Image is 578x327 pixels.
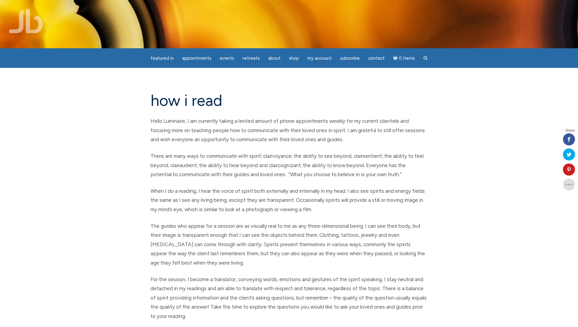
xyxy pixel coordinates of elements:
span: Shares [565,129,575,132]
i: Cart [393,56,399,61]
span: Events [220,56,234,61]
a: Contact [365,52,388,64]
span: Contact [368,56,385,61]
p: The guides who appear for a session are as visually real to me as any three-dimensional being. I ... [151,221,427,268]
h1: how i read [151,92,427,109]
a: About [265,52,284,64]
a: Retreats [239,52,263,64]
span: Appointments [182,56,211,61]
img: Jamie Butler. The Everyday Medium [9,9,43,33]
span: 0 items [399,56,415,61]
a: Shop [285,52,303,64]
a: Subscribe [337,52,363,64]
a: My Account [304,52,335,64]
a: Appointments [179,52,215,64]
a: Events [216,52,238,64]
p: When I do a reading, I hear the voice of spirit both externally and internally in my head. I also... [151,186,427,214]
span: About [268,56,281,61]
p: There are many ways to communicate with spirit; clairvoyance; the ability to see beyond, clairsen... [151,151,427,179]
span: Subscribe [340,56,360,61]
span: Retreats [243,56,260,61]
a: Cart0 items [390,52,418,64]
span: featured in [151,56,174,61]
span: Shop [289,56,299,61]
p: For the session, I become a translator, conveying words, emotions and gestures of the spirit spea... [151,275,427,321]
span: My Account [307,56,332,61]
p: Hello Luminaire, I am currently taking a limited amount of phone appointments weekly for my curre... [151,116,427,144]
a: featured in [147,52,177,64]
